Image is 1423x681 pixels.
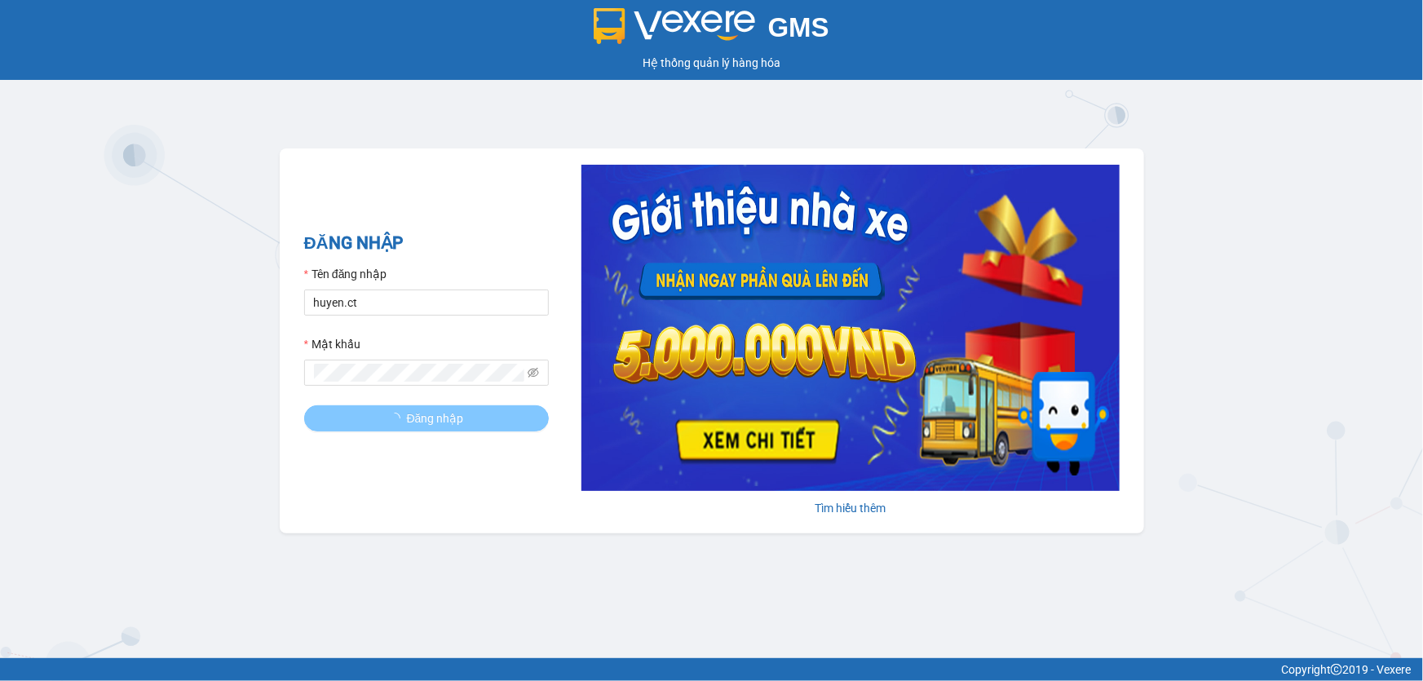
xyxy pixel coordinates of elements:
label: Mật khẩu [304,335,360,353]
img: logo 2 [594,8,755,44]
a: GMS [594,24,829,38]
img: banner-0 [581,165,1120,491]
label: Tên đăng nhập [304,265,387,283]
div: Hệ thống quản lý hàng hóa [4,54,1419,72]
input: Mật khẩu [314,364,524,382]
span: Đăng nhập [407,409,464,427]
span: copyright [1331,664,1342,675]
input: Tên đăng nhập [304,290,549,316]
h2: ĐĂNG NHẬP [304,230,549,257]
button: Đăng nhập [304,405,549,431]
div: Copyright 2019 - Vexere [12,661,1411,679]
span: GMS [768,12,829,42]
div: Tìm hiểu thêm [581,499,1120,517]
span: eye-invisible [528,367,539,378]
span: loading [389,413,407,424]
